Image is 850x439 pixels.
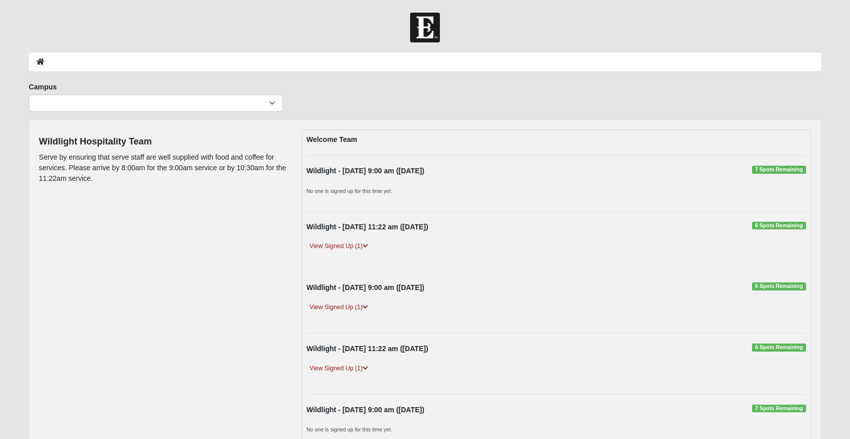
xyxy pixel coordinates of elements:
a: View Signed Up (1) [307,363,371,374]
span: 6 Spots Remaining [752,222,806,230]
span: 7 Spots Remaining [752,405,806,413]
p: Serve by ensuring that serve staff are well supplied with food and coffee for services. Please ar... [39,152,286,184]
a: View Signed Up (1) [307,241,371,252]
span: 6 Spots Remaining [752,344,806,352]
img: Church of Eleven22 Logo [410,13,440,42]
strong: Wildlight - [DATE] 11:22 am ([DATE]) [307,223,428,231]
small: No one is signed up for this time yet. [307,426,392,432]
span: 6 Spots Remaining [752,282,806,290]
strong: Wildlight - [DATE] 9:00 am ([DATE]) [307,283,424,291]
strong: Wildlight - [DATE] 9:00 am ([DATE]) [307,406,424,414]
a: View Signed Up (1) [307,302,371,313]
strong: Welcome Team [307,135,358,143]
strong: Wildlight - [DATE] 9:00 am ([DATE]) [307,167,424,175]
label: Campus [29,82,57,92]
span: 7 Spots Remaining [752,166,806,174]
h4: Wildlight Hospitality Team [39,136,286,148]
strong: Wildlight - [DATE] 11:22 am ([DATE]) [307,345,428,353]
small: No one is signed up for this time yet. [307,188,392,194]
